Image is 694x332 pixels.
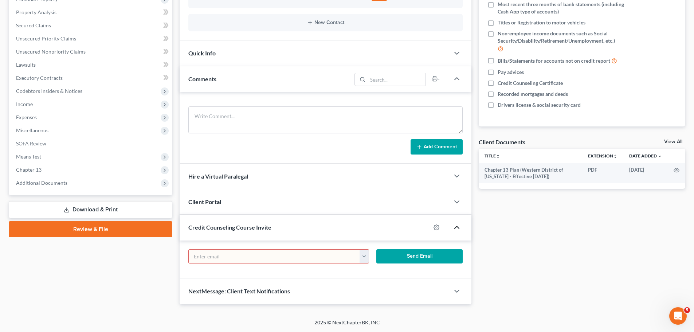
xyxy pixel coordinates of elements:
a: SOFA Review [10,137,172,150]
span: Hire a Virtual Paralegal [188,173,248,180]
a: Secured Claims [10,19,172,32]
span: Lawsuits [16,62,36,68]
td: Chapter 13 Plan (Western District of [US_STATE] - Effective [DATE]) [479,163,582,183]
span: Credit Counseling Course Invite [188,224,271,231]
td: PDF [582,163,623,183]
button: Send Email [376,249,463,264]
span: Drivers license & social security card [498,101,581,109]
span: Comments [188,75,216,82]
span: Bills/Statements for accounts not on credit report [498,57,610,65]
span: Non-employee income documents such as Social Security/Disability/Retirement/Unemployment, etc.) [498,30,627,44]
a: Unsecured Nonpriority Claims [10,45,172,58]
span: Expenses [16,114,37,120]
span: Executory Contracts [16,75,63,81]
span: Income [16,101,33,107]
iframe: Intercom live chat [669,307,687,325]
span: Codebtors Insiders & Notices [16,88,82,94]
span: Unsecured Priority Claims [16,35,76,42]
span: Secured Claims [16,22,51,28]
span: Chapter 13 [16,167,42,173]
input: Enter email [189,250,360,263]
a: Date Added expand_more [629,153,662,159]
a: Review & File [9,221,172,237]
a: Download & Print [9,201,172,218]
a: Property Analysis [10,6,172,19]
td: [DATE] [623,163,668,183]
button: Add Comment [411,139,463,155]
button: New Contact [194,20,457,26]
span: Means Test [16,153,41,160]
span: Property Analysis [16,9,56,15]
i: unfold_more [613,154,617,159]
div: Client Documents [479,138,525,146]
span: Quick Info [188,50,216,56]
span: Titles or Registration to motor vehicles [498,19,585,26]
span: SOFA Review [16,140,46,147]
a: Unsecured Priority Claims [10,32,172,45]
i: expand_more [658,154,662,159]
span: 5 [684,307,690,313]
span: NextMessage: Client Text Notifications [188,288,290,294]
span: Unsecured Nonpriority Claims [16,48,86,55]
a: Lawsuits [10,58,172,71]
a: Extensionunfold_more [588,153,617,159]
span: Most recent three months of bank statements (including Cash App type of accounts) [498,1,627,15]
span: Client Portal [188,198,221,205]
span: Miscellaneous [16,127,48,133]
span: Additional Documents [16,180,67,186]
i: unfold_more [496,154,500,159]
a: Titleunfold_more [485,153,500,159]
span: Credit Counseling Certificate [498,79,563,87]
span: Pay advices [498,69,524,76]
span: Recorded mortgages and deeds [498,90,568,98]
div: 2025 © NextChapterBK, INC [140,319,555,332]
input: Search... [368,73,426,86]
a: Executory Contracts [10,71,172,85]
a: View All [664,139,682,144]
